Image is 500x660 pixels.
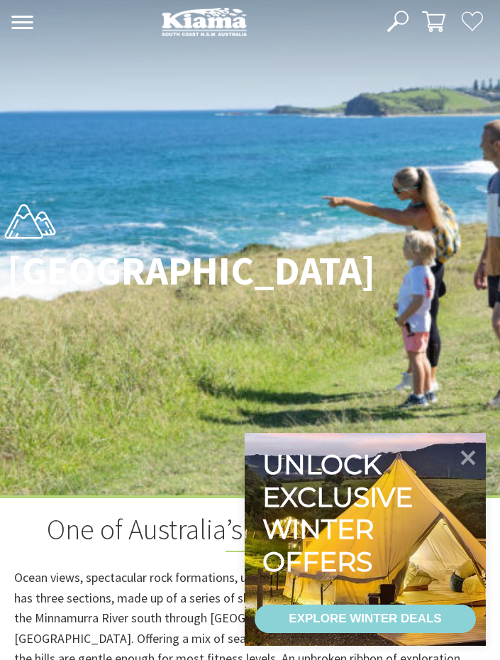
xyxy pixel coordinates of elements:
[14,512,486,552] h2: One of Australia’s most scenic walks
[255,605,476,633] a: EXPLORE WINTER DEALS
[162,7,247,36] img: Kiama Logo
[289,605,441,633] div: EXPLORE WINTER DEALS
[7,249,408,293] h1: [GEOGRAPHIC_DATA]
[262,449,419,578] div: Unlock exclusive winter offers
